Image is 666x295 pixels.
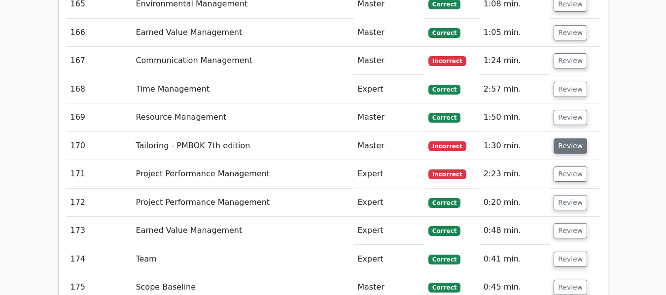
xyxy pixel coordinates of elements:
td: 174 [67,245,132,273]
td: 167 [67,47,132,75]
td: Resource Management [132,103,353,131]
span: Correct [428,85,460,95]
td: Tailoring - PMBOK 7th edition [132,132,353,160]
td: 1:05 min. [480,19,550,47]
td: Expert [353,160,424,188]
td: 2:23 min. [480,160,550,188]
td: Master [353,132,424,160]
span: Correct [428,198,460,208]
button: Review [554,195,587,210]
span: Incorrect [428,141,466,151]
span: Correct [428,113,460,123]
td: 171 [67,160,132,188]
td: Earned Value Management [132,217,353,245]
button: Review [554,252,587,267]
button: Review [554,53,587,68]
span: Correct [428,226,460,236]
td: 0:20 min. [480,189,550,217]
td: Communication Management [132,47,353,75]
td: Master [353,47,424,75]
td: Earned Value Management [132,19,353,47]
td: 1:30 min. [480,132,550,160]
td: Master [353,19,424,47]
td: Expert [353,75,424,103]
button: Review [554,138,587,154]
td: 1:24 min. [480,47,550,75]
td: 172 [67,189,132,217]
button: Review [554,82,587,97]
span: Incorrect [428,169,466,179]
td: 170 [67,132,132,160]
span: Correct [428,283,460,293]
td: 0:48 min. [480,217,550,245]
button: Review [554,25,587,40]
td: Team [132,245,353,273]
td: 1:50 min. [480,103,550,131]
td: Project Performance Management [132,160,353,188]
span: Correct [428,255,460,264]
td: Project Performance Management [132,189,353,217]
button: Review [554,166,587,182]
button: Review [554,223,587,238]
td: Expert [353,189,424,217]
td: Time Management [132,75,353,103]
td: 169 [67,103,132,131]
td: Expert [353,217,424,245]
td: Expert [353,245,424,273]
span: Incorrect [428,56,466,66]
td: 166 [67,19,132,47]
span: Correct [428,28,460,38]
td: 2:57 min. [480,75,550,103]
td: Master [353,103,424,131]
button: Review [554,280,587,295]
button: Review [554,110,587,125]
td: 173 [67,217,132,245]
td: 168 [67,75,132,103]
td: 0:41 min. [480,245,550,273]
